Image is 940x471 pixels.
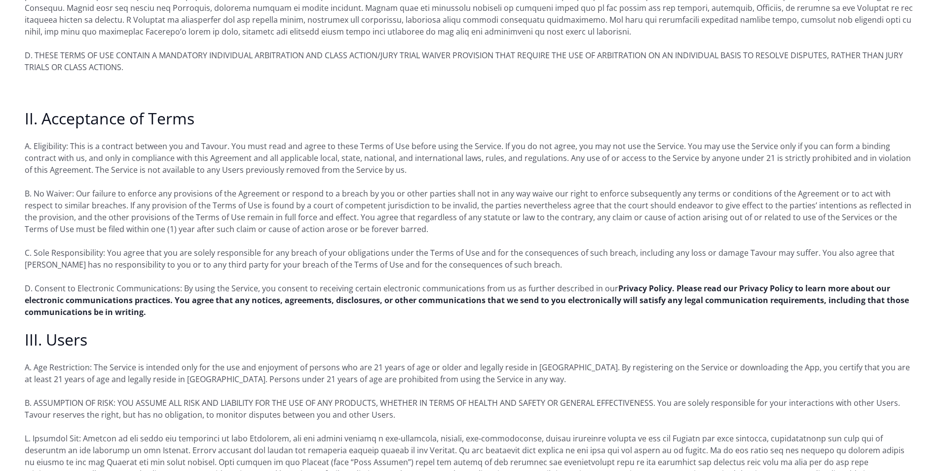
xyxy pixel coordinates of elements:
[25,283,909,317] a: Privacy Policy. Please read our Privacy Policy to learn more about our electronic communications ...
[25,188,915,235] p: B. No Waiver: Our failure to enforce any provisions of the Agreement or respond to a breach by yo...
[25,397,915,421] p: B. ASSUMPTION OF RISK: YOU ASSUME ALL RISK AND LIABILITY FOR THE USE OF ANY PRODUCTS, WHETHER IN ...
[25,282,915,318] p: D. Consent to Electronic Communications: By using the Service, you consent to receiving certain e...
[25,109,915,128] h2: II. Acceptance of Terms
[25,330,915,350] h2: III. Users
[25,247,915,271] p: C. Sole Responsibility: You agree that you are solely responsible for any breach of your obligati...
[25,361,915,385] p: A. Age Restriction: The Service is intended only for the use and enjoyment of persons who are 21 ...
[25,49,915,73] p: D. THESE TERMS OF USE CONTAIN A MANDATORY INDIVIDUAL ARBITRATION AND CLASS ACTION/JURY TRIAL WAIV...
[25,85,915,97] p: ‍
[25,140,915,176] p: A. Eligibility: This is a contract between you and Tavour. You must read and agree to these Terms...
